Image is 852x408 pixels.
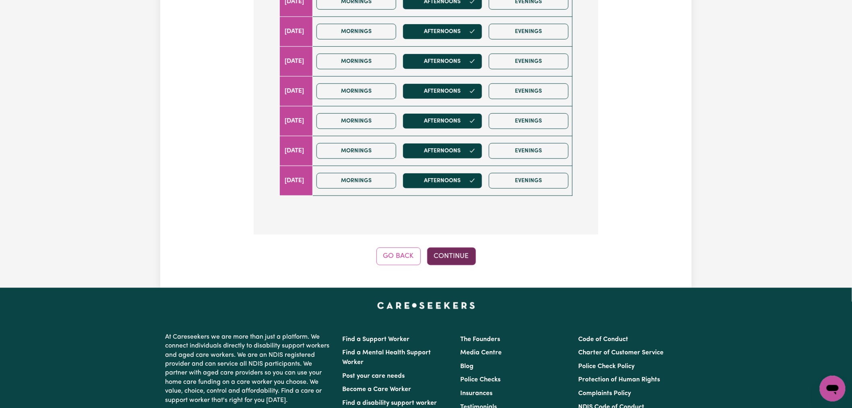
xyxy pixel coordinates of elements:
a: Find a Support Worker [342,337,409,343]
button: Evenings [489,54,569,69]
button: Evenings [489,143,569,159]
a: Complaints Policy [579,391,631,397]
td: [DATE] [280,46,313,76]
a: Insurances [460,391,492,397]
a: Charter of Customer Service [579,350,664,356]
button: Afternoons [403,83,482,99]
button: Evenings [489,83,569,99]
a: Protection of Human Rights [579,377,660,383]
button: Mornings [316,54,396,69]
a: Post your care needs [342,373,405,380]
a: Careseekers home page [377,302,475,309]
a: Code of Conduct [579,337,629,343]
a: Media Centre [460,350,502,356]
button: Evenings [489,24,569,40]
button: Mornings [316,143,396,159]
button: Mornings [316,113,396,129]
a: Police Checks [460,377,500,383]
a: Blog [460,364,474,370]
button: Mornings [316,24,396,40]
td: [DATE] [280,76,313,106]
button: Afternoons [403,143,482,159]
iframe: Button to launch messaging window [820,376,846,402]
button: Afternoons [403,113,482,129]
button: Go Back [376,248,421,265]
button: Evenings [489,173,569,189]
td: [DATE] [280,166,313,196]
td: [DATE] [280,136,313,166]
a: Become a Care Worker [342,387,411,393]
button: Afternoons [403,24,482,40]
a: Find a disability support worker [342,400,437,407]
button: Afternoons [403,173,482,189]
td: [DATE] [280,106,313,136]
a: Police Check Policy [579,364,635,370]
td: [DATE] [280,17,313,46]
button: Evenings [489,113,569,129]
button: Afternoons [403,54,482,69]
button: Mornings [316,83,396,99]
a: The Founders [460,337,500,343]
a: Find a Mental Health Support Worker [342,350,431,366]
button: Continue [427,248,476,265]
button: Mornings [316,173,396,189]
